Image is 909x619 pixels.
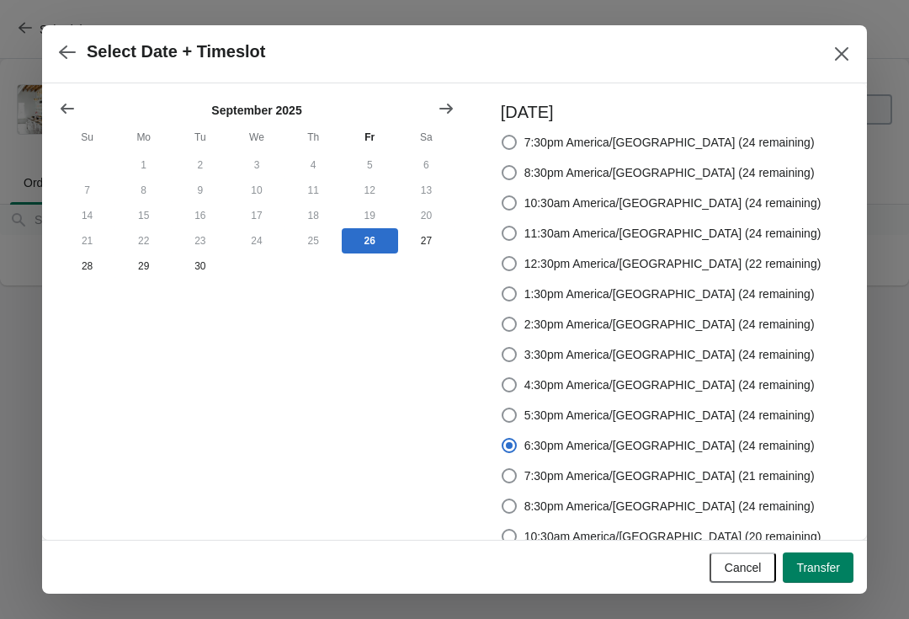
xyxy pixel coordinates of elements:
button: Close [827,39,857,69]
button: Saturday September 13 2025 [398,178,454,203]
button: Tuesday September 30 2025 [172,253,228,279]
span: 7:30pm America/[GEOGRAPHIC_DATA] (21 remaining) [524,467,815,484]
button: Monday September 15 2025 [115,203,172,228]
button: Monday September 22 2025 [115,228,172,253]
span: 8:30pm America/[GEOGRAPHIC_DATA] (24 remaining) [524,498,815,515]
button: Wednesday September 24 2025 [228,228,284,253]
button: Thursday September 18 2025 [285,203,342,228]
span: 8:30pm America/[GEOGRAPHIC_DATA] (24 remaining) [524,164,815,181]
button: Tuesday September 9 2025 [172,178,228,203]
span: 10:30am America/[GEOGRAPHIC_DATA] (20 remaining) [524,528,821,545]
span: 11:30am America/[GEOGRAPHIC_DATA] (24 remaining) [524,225,821,242]
span: Cancel [725,561,762,574]
button: Thursday September 4 2025 [285,152,342,178]
button: Saturday September 6 2025 [398,152,454,178]
button: Thursday September 11 2025 [285,178,342,203]
span: 12:30pm America/[GEOGRAPHIC_DATA] (22 remaining) [524,255,821,272]
span: 7:30pm America/[GEOGRAPHIC_DATA] (24 remaining) [524,134,815,151]
button: Thursday September 25 2025 [285,228,342,253]
h2: Select Date + Timeslot [87,42,266,61]
th: Saturday [398,122,454,152]
button: Friday September 5 2025 [342,152,398,178]
button: Friday September 19 2025 [342,203,398,228]
button: Wednesday September 10 2025 [228,178,284,203]
button: Sunday September 28 2025 [59,253,115,279]
span: 6:30pm America/[GEOGRAPHIC_DATA] (24 remaining) [524,437,815,454]
button: Monday September 1 2025 [115,152,172,178]
button: Wednesday September 3 2025 [228,152,284,178]
th: Wednesday [228,122,284,152]
button: Monday September 8 2025 [115,178,172,203]
span: 2:30pm America/[GEOGRAPHIC_DATA] (24 remaining) [524,316,815,333]
button: Saturday September 20 2025 [398,203,454,228]
button: Saturday September 27 2025 [398,228,454,253]
h3: [DATE] [501,100,821,124]
button: Transfer [783,552,853,583]
span: 5:30pm America/[GEOGRAPHIC_DATA] (24 remaining) [524,407,815,424]
button: Tuesday September 16 2025 [172,203,228,228]
button: Today Friday September 26 2025 [342,228,398,253]
th: Thursday [285,122,342,152]
button: Wednesday September 17 2025 [228,203,284,228]
span: Transfer [796,561,840,574]
th: Sunday [59,122,115,152]
span: 3:30pm America/[GEOGRAPHIC_DATA] (24 remaining) [524,346,815,363]
button: Cancel [710,552,777,583]
span: 4:30pm America/[GEOGRAPHIC_DATA] (24 remaining) [524,376,815,393]
span: 10:30am America/[GEOGRAPHIC_DATA] (24 remaining) [524,195,821,211]
button: Show next month, October 2025 [431,93,461,124]
button: Tuesday September 2 2025 [172,152,228,178]
button: Monday September 29 2025 [115,253,172,279]
button: Sunday September 21 2025 [59,228,115,253]
span: 1:30pm America/[GEOGRAPHIC_DATA] (24 remaining) [524,285,815,302]
th: Monday [115,122,172,152]
button: Sunday September 14 2025 [59,203,115,228]
button: Friday September 12 2025 [342,178,398,203]
button: Sunday September 7 2025 [59,178,115,203]
th: Tuesday [172,122,228,152]
button: Tuesday September 23 2025 [172,228,228,253]
button: Show previous month, August 2025 [52,93,82,124]
th: Friday [342,122,398,152]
